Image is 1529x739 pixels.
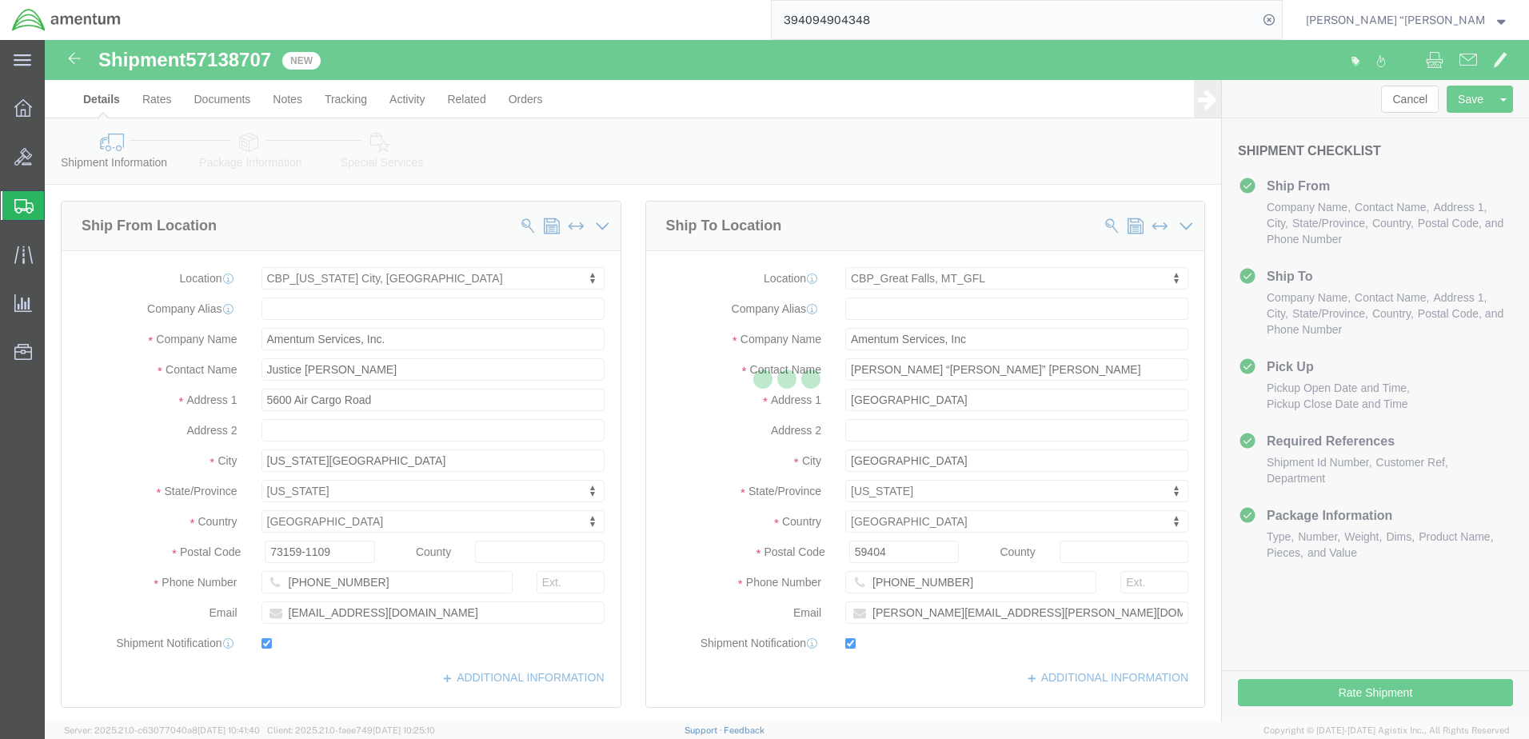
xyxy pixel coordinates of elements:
[772,1,1258,39] input: Search for shipment number, reference number
[1264,724,1510,737] span: Copyright © [DATE]-[DATE] Agistix Inc., All Rights Reserved
[64,725,260,735] span: Server: 2025.21.0-c63077040a8
[724,725,764,735] a: Feedback
[1306,11,1486,29] span: Courtney “Levi” Rabel
[685,725,725,735] a: Support
[267,725,435,735] span: Client: 2025.21.0-faee749
[1305,10,1507,30] button: [PERSON_NAME] “[PERSON_NAME]” [PERSON_NAME]
[373,725,435,735] span: [DATE] 10:25:10
[11,8,122,32] img: logo
[198,725,260,735] span: [DATE] 10:41:40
